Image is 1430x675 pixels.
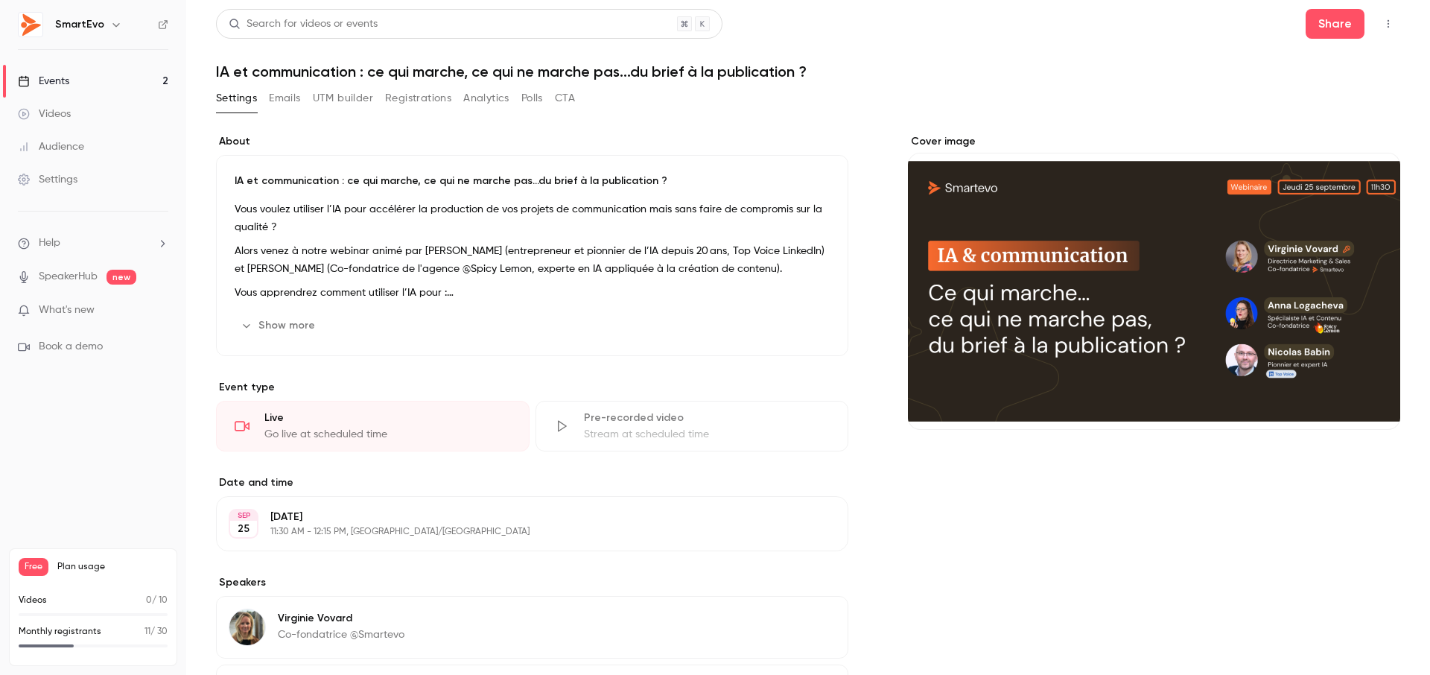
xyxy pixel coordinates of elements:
button: Share [1306,9,1364,39]
p: Videos [19,594,47,607]
h6: SmartEvo [55,17,104,32]
div: SEP [230,510,257,521]
span: 11 [144,627,150,636]
h1: IA et communication : ce qui marche, ce qui ne marche pas...du brief à la publication ? [216,63,1400,80]
p: Virginie Vovard [278,611,404,626]
p: Vous voulez utiliser l’IA pour accélérer la production de vos projets de communication mais sans ... [235,200,830,236]
span: new [107,270,136,285]
div: Settings [18,172,77,187]
span: Book a demo [39,339,103,355]
button: CTA [555,86,575,110]
li: help-dropdown-opener [18,235,168,251]
button: Analytics [463,86,509,110]
div: LiveGo live at scheduled time [216,401,530,451]
div: Live [264,411,511,425]
span: 0 [146,596,152,605]
div: Virginie VovardVirginie VovardCo-fondatrice @Smartevo [216,596,848,659]
div: Go live at scheduled time [264,427,511,442]
p: Alors venez à notre webinar animé par [PERSON_NAME] (entrepreneur et pionnier de l’IA depuis 20 a... [235,242,830,278]
div: Pre-recorded videoStream at scheduled time [536,401,849,451]
div: Stream at scheduled time [584,427,830,442]
div: Videos [18,107,71,121]
p: Co-fondatrice @Smartevo [278,627,404,642]
p: / 10 [146,594,168,607]
span: Plan usage [57,561,168,573]
p: Monthly registrants [19,625,101,638]
span: Free [19,558,48,576]
button: Settings [216,86,257,110]
span: What's new [39,302,95,318]
div: Events [18,74,69,89]
button: Registrations [385,86,451,110]
button: Emails [269,86,300,110]
label: Speakers [216,575,848,590]
button: Polls [521,86,543,110]
p: / 30 [144,625,168,638]
label: Date and time [216,475,848,490]
p: 11:30 AM - 12:15 PM, [GEOGRAPHIC_DATA]/[GEOGRAPHIC_DATA] [270,526,769,538]
label: Cover image [908,134,1400,149]
section: Cover image [908,134,1400,430]
div: Search for videos or events [229,16,378,32]
div: Audience [18,139,84,154]
div: Pre-recorded video [584,411,830,425]
button: UTM builder [313,86,373,110]
p: 25 [238,522,250,536]
span: Help [39,235,60,251]
img: Virginie Vovard [229,609,265,645]
p: IA et communication : ce qui marche, ce qui ne marche pas...du brief à la publication ? [235,174,830,188]
button: Show more [235,314,324,337]
a: SpeakerHub [39,269,98,285]
p: Vous apprendrez comment utiliser l’IA pour : [235,284,830,302]
p: Event type [216,380,848,395]
label: About [216,134,848,149]
img: SmartEvo [19,13,42,37]
p: [DATE] [270,510,769,525]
